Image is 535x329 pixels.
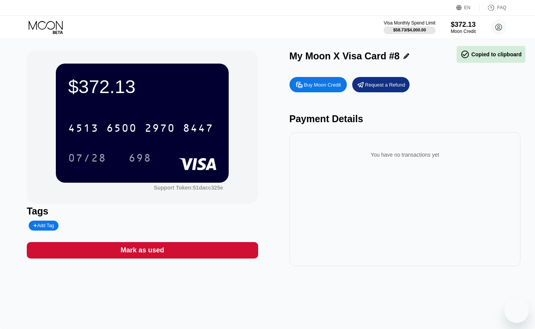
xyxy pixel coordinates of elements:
[27,242,258,259] div: Mark as used
[456,4,480,11] div: EN
[304,82,341,88] div: Buy Moon Credit
[296,144,515,165] div: You have no transactions yet
[460,50,522,59] div: Copied to clipboard
[504,298,529,323] iframe: Button to launch messaging window
[128,153,151,165] div: 698
[63,118,218,137] div: 4513650029708447
[145,123,175,135] div: 2970
[68,153,106,165] div: 07/28
[120,246,164,255] div: Mark as used
[289,113,521,124] div: Payment Details
[352,77,410,92] div: Request a Refund
[289,51,400,62] div: My Moon X Visa Card #8
[460,50,470,59] span: 
[384,20,435,34] div: Visa Monthly Spend Limit$58.73/$4,000.00
[183,123,213,135] div: 8447
[154,185,223,191] div: Support Token: 51dacc325e
[27,206,258,217] div: Tags
[33,223,54,228] div: Add Tag
[480,4,506,11] div: FAQ
[29,221,59,231] div: Add Tag
[464,5,471,10] div: EN
[68,123,99,135] div: 4513
[393,28,426,32] div: $58.73 / $4,000.00
[384,20,435,26] div: Visa Monthly Spend Limit
[106,123,137,135] div: 6500
[451,21,476,34] div: $372.13Moon Credit
[451,21,476,29] div: $372.13
[497,5,506,10] div: FAQ
[365,82,405,88] div: Request a Refund
[289,77,347,92] div: Buy Moon Credit
[154,185,223,191] div: Support Token:51dacc325e
[123,148,157,167] div: 698
[451,29,476,34] div: Moon Credit
[62,148,112,167] div: 07/28
[68,76,216,97] div: $372.13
